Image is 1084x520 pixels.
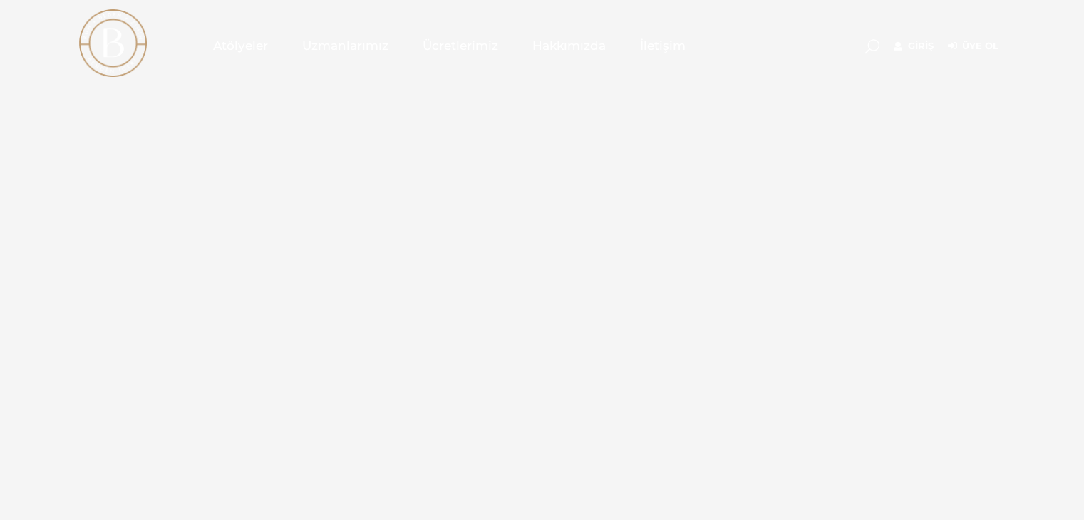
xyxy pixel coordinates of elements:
[948,38,998,55] a: Üye Ol
[406,10,515,81] a: Ücretlerimiz
[894,38,934,55] a: Giriş
[515,10,623,81] a: Hakkımızda
[423,38,498,54] span: Ücretlerimiz
[285,10,406,81] a: Uzmanlarımız
[196,10,285,81] a: Atölyeler
[623,10,703,81] a: İletişim
[640,38,686,54] span: İletişim
[532,38,606,54] span: Hakkımızda
[302,38,388,54] span: Uzmanlarımız
[213,38,268,54] span: Atölyeler
[79,9,147,77] img: light logo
